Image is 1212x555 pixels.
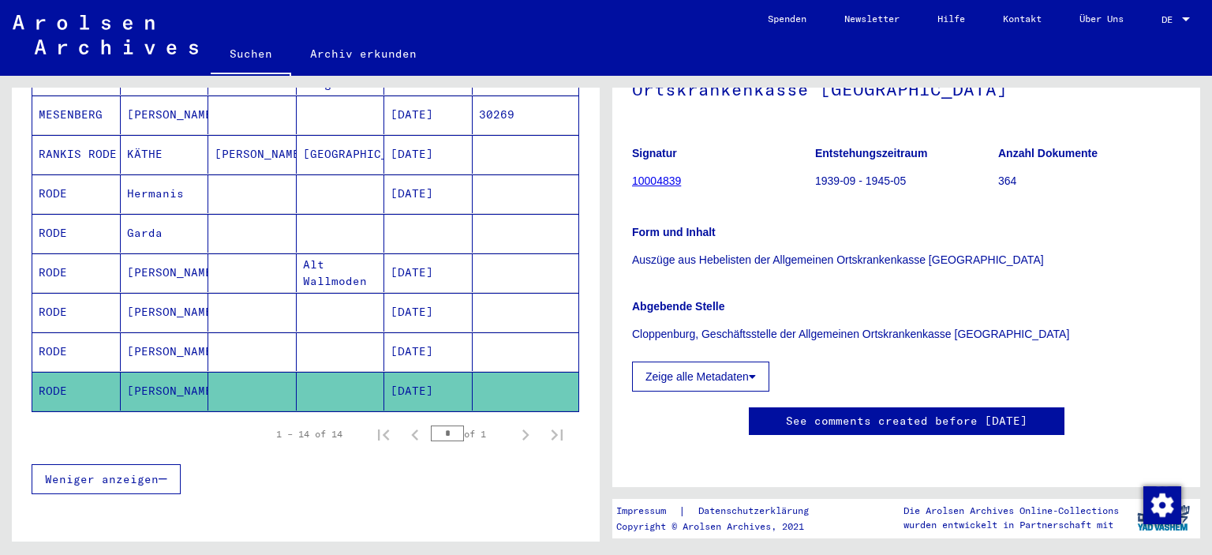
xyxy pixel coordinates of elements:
mat-cell: [PERSON_NAME] [121,372,209,411]
button: Last page [541,418,573,450]
a: Archiv erkunden [291,35,436,73]
mat-cell: [PERSON_NAME] [121,332,209,371]
b: Entstehungszeitraum [815,147,927,159]
mat-cell: [DATE] [384,135,473,174]
p: 1939-09 - 1945-05 [815,173,997,189]
b: Signatur [632,147,677,159]
mat-cell: RODE [32,174,121,213]
mat-cell: [DATE] [384,253,473,292]
span: DE [1161,14,1179,25]
button: First page [368,418,399,450]
mat-cell: Hermanis [121,174,209,213]
mat-cell: RANKIS RODE [32,135,121,174]
div: 1 – 14 of 14 [276,427,342,441]
a: Suchen [211,35,291,76]
p: Cloppenburg, Geschäftsstelle der Allgemeinen Ortskrankenkasse [GEOGRAPHIC_DATA] [632,326,1180,343]
p: Auszüge aus Hebelisten der Allgemeinen Ortskrankenkasse [GEOGRAPHIC_DATA] [632,252,1180,268]
p: 364 [998,173,1180,189]
button: Previous page [399,418,431,450]
mat-cell: RODE [32,214,121,253]
mat-cell: RODE [32,293,121,332]
mat-cell: [PERSON_NAME] [121,96,209,134]
mat-cell: RODE [32,372,121,411]
button: Weniger anzeigen [32,464,181,494]
b: Form und Inhalt [632,226,716,238]
mat-cell: [PERSON_NAME] [121,293,209,332]
mat-cell: [DATE] [384,332,473,371]
mat-cell: [DATE] [384,174,473,213]
div: Zustimmung ändern [1143,486,1180,523]
button: Next page [510,418,541,450]
div: of 1 [431,426,510,441]
button: Zeige alle Metadaten [632,362,769,392]
mat-cell: Garda [121,214,209,253]
p: wurden entwickelt in Partnerschaft mit [903,518,1119,532]
mat-cell: RODE [32,332,121,371]
mat-cell: 30269 [473,96,579,134]
b: Abgebende Stelle [632,300,724,313]
span: Weniger anzeigen [45,472,159,486]
mat-cell: [DATE] [384,293,473,332]
div: | [616,503,828,519]
img: Zustimmung ändern [1143,486,1181,524]
mat-cell: MESENBERG [32,96,121,134]
mat-cell: [GEOGRAPHIC_DATA] [297,135,385,174]
img: Arolsen_neg.svg [13,15,198,54]
mat-cell: [PERSON_NAME] [121,253,209,292]
p: Copyright © Arolsen Archives, 2021 [616,519,828,534]
a: 10004839 [632,174,681,187]
p: Die Arolsen Archives Online-Collections [903,504,1119,518]
a: See comments created before [DATE] [786,413,1027,429]
mat-cell: KÄTHE [121,135,209,174]
a: Impressum [616,503,679,519]
a: Datenschutzerklärung [686,503,828,519]
mat-cell: [DATE] [384,96,473,134]
mat-cell: RODE [32,253,121,292]
mat-cell: [PERSON_NAME] [208,135,297,174]
mat-cell: Alt Wallmoden [297,253,385,292]
img: yv_logo.png [1134,498,1193,538]
b: Anzahl Dokumente [998,147,1098,159]
mat-cell: [DATE] [384,372,473,411]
